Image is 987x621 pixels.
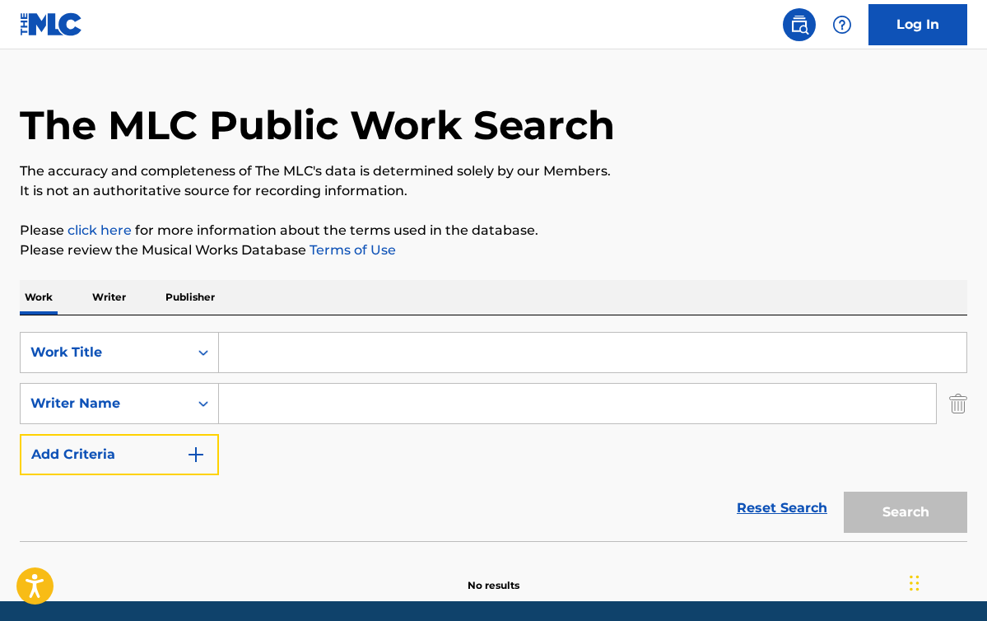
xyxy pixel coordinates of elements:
img: MLC Logo [20,12,83,36]
button: Add Criteria [20,434,219,475]
p: Please for more information about the terms used in the database. [20,221,967,240]
iframe: Chat Widget [905,542,987,621]
a: Reset Search [729,490,836,526]
p: Publisher [161,280,220,315]
p: The accuracy and completeness of The MLC's data is determined solely by our Members. [20,161,967,181]
p: No results [468,558,519,593]
div: Help [826,8,859,41]
form: Search Form [20,332,967,541]
img: search [789,15,809,35]
p: Writer [87,280,131,315]
p: Work [20,280,58,315]
h1: The MLC Public Work Search [20,100,615,150]
p: It is not an authoritative source for recording information. [20,181,967,201]
p: Please review the Musical Works Database [20,240,967,260]
div: Work Title [30,343,179,362]
a: click here [68,222,132,238]
div: Drag [910,558,919,608]
img: 9d2ae6d4665cec9f34b9.svg [186,445,206,465]
img: help [832,15,852,35]
a: Terms of Use [306,242,396,258]
img: Delete Criterion [949,383,967,424]
div: Writer Name [30,394,179,413]
a: Log In [868,4,967,45]
a: Public Search [783,8,816,41]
